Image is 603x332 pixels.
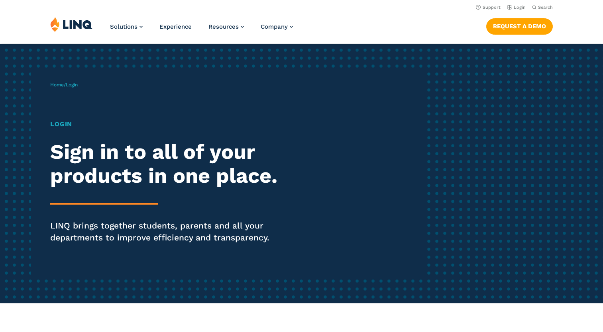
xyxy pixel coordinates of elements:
[208,23,244,30] a: Resources
[110,23,137,30] span: Solutions
[50,82,78,88] span: /
[50,17,92,32] img: LINQ | K‑12 Software
[110,17,293,43] nav: Primary Navigation
[261,23,293,30] a: Company
[110,23,143,30] a: Solutions
[538,5,553,10] span: Search
[50,119,283,129] h1: Login
[50,140,283,188] h2: Sign in to all of your products in one place.
[476,5,501,10] a: Support
[50,82,64,88] a: Home
[66,82,78,88] span: Login
[159,23,192,30] a: Experience
[507,5,526,10] a: Login
[261,23,288,30] span: Company
[486,18,553,34] a: Request a Demo
[486,17,553,34] nav: Button Navigation
[50,220,283,244] p: LINQ brings together students, parents and all your departments to improve efficiency and transpa...
[532,4,553,10] button: Open Search Bar
[208,23,239,30] span: Resources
